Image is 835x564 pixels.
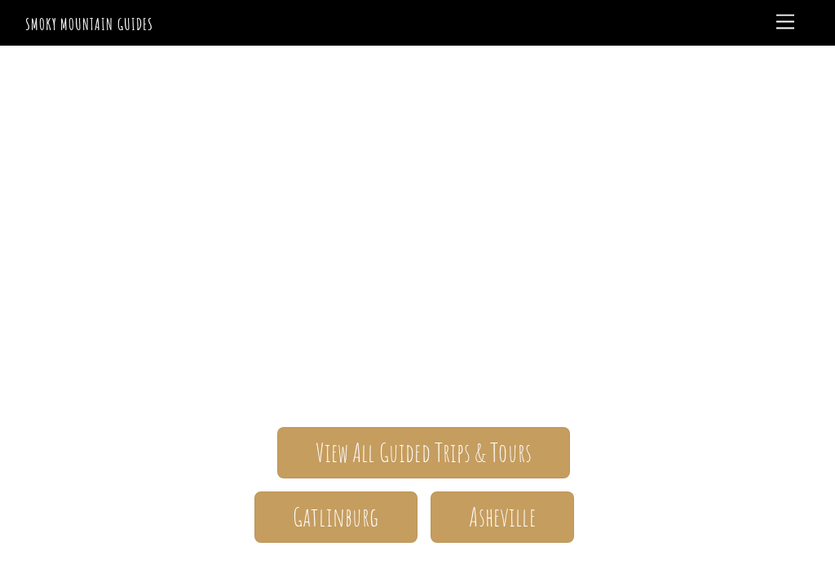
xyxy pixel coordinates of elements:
[431,491,574,543] a: Asheville
[277,427,570,478] a: View All Guided Trips & Tours
[25,14,153,34] a: Smoky Mountain Guides
[25,240,811,379] span: The ONLY one-stop, full Service Guide Company for the Gatlinburg and [GEOGRAPHIC_DATA] side of th...
[25,170,811,239] span: Smoky Mountain Guides
[316,444,532,461] span: View All Guided Trips & Tours
[254,491,417,543] a: Gatlinburg
[469,509,535,526] span: Asheville
[293,509,379,526] span: Gatlinburg
[769,7,802,38] a: Menu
